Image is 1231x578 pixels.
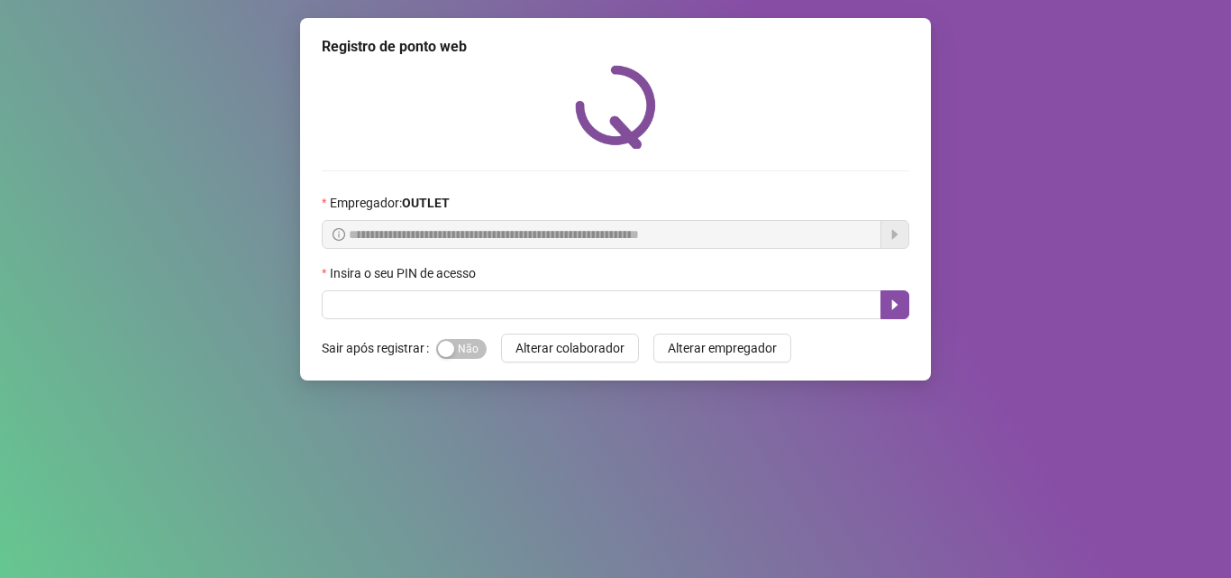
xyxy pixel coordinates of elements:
label: Insira o seu PIN de acesso [322,263,488,283]
img: QRPoint [575,65,656,149]
span: Empregador : [330,193,450,213]
strong: OUTLET [402,196,450,210]
span: info-circle [333,228,345,241]
span: caret-right [888,298,902,312]
label: Sair após registrar [322,334,436,362]
button: Alterar empregador [653,334,791,362]
span: Alterar colaborador [515,338,625,358]
span: Alterar empregador [668,338,777,358]
div: Registro de ponto web [322,36,909,58]
button: Alterar colaborador [501,334,639,362]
